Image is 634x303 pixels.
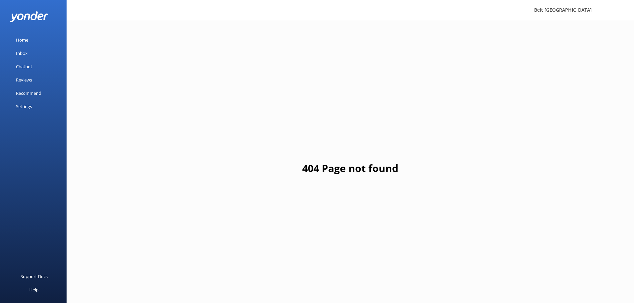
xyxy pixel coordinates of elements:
h1: 404 Page not found [302,160,398,176]
div: Reviews [16,73,32,86]
div: Settings [16,100,32,113]
div: Support Docs [21,270,48,283]
div: Home [16,33,28,47]
div: Help [29,283,39,296]
div: Inbox [16,47,28,60]
img: yonder-white-logo.png [10,11,48,22]
div: Recommend [16,86,41,100]
div: Chatbot [16,60,32,73]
